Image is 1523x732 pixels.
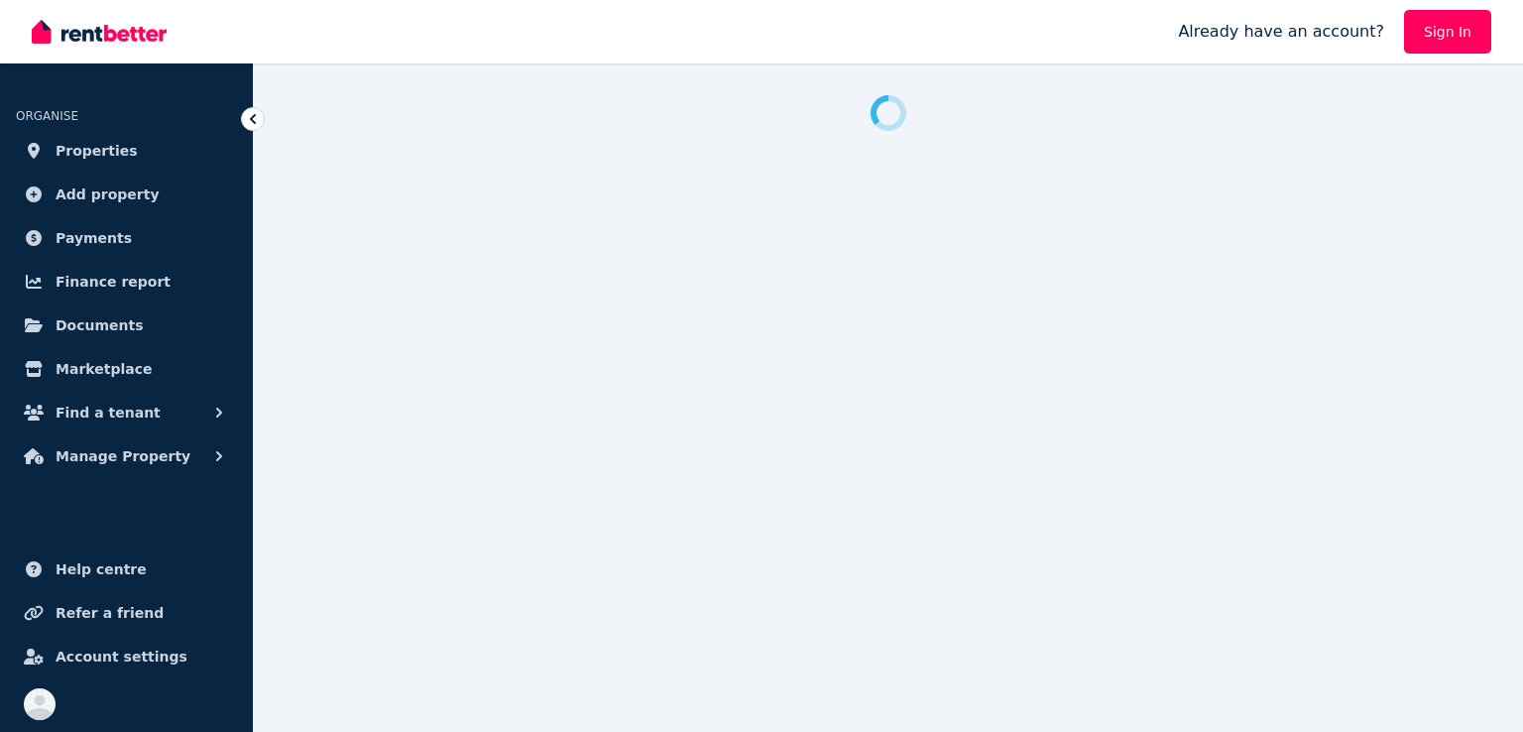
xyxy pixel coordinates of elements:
a: Properties [16,131,237,171]
span: Payments [56,226,132,250]
span: Properties [56,139,138,163]
span: Find a tenant [56,401,161,425]
a: Marketplace [16,349,237,389]
a: Documents [16,305,237,345]
span: Marketplace [56,357,152,381]
a: Help centre [16,549,237,589]
a: Add property [16,175,237,214]
a: Finance report [16,262,237,302]
button: Find a tenant [16,393,237,432]
img: RentBetter [32,17,167,47]
span: Add property [56,183,160,206]
span: Manage Property [56,444,190,468]
span: Refer a friend [56,601,164,625]
button: Manage Property [16,436,237,476]
span: Already have an account? [1178,20,1384,44]
span: Finance report [56,270,171,294]
span: Help centre [56,557,147,581]
a: Refer a friend [16,593,237,633]
a: Payments [16,218,237,258]
a: Sign In [1404,10,1491,54]
span: Documents [56,313,144,337]
span: Account settings [56,645,187,669]
span: ORGANISE [16,109,78,123]
a: Account settings [16,637,237,676]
